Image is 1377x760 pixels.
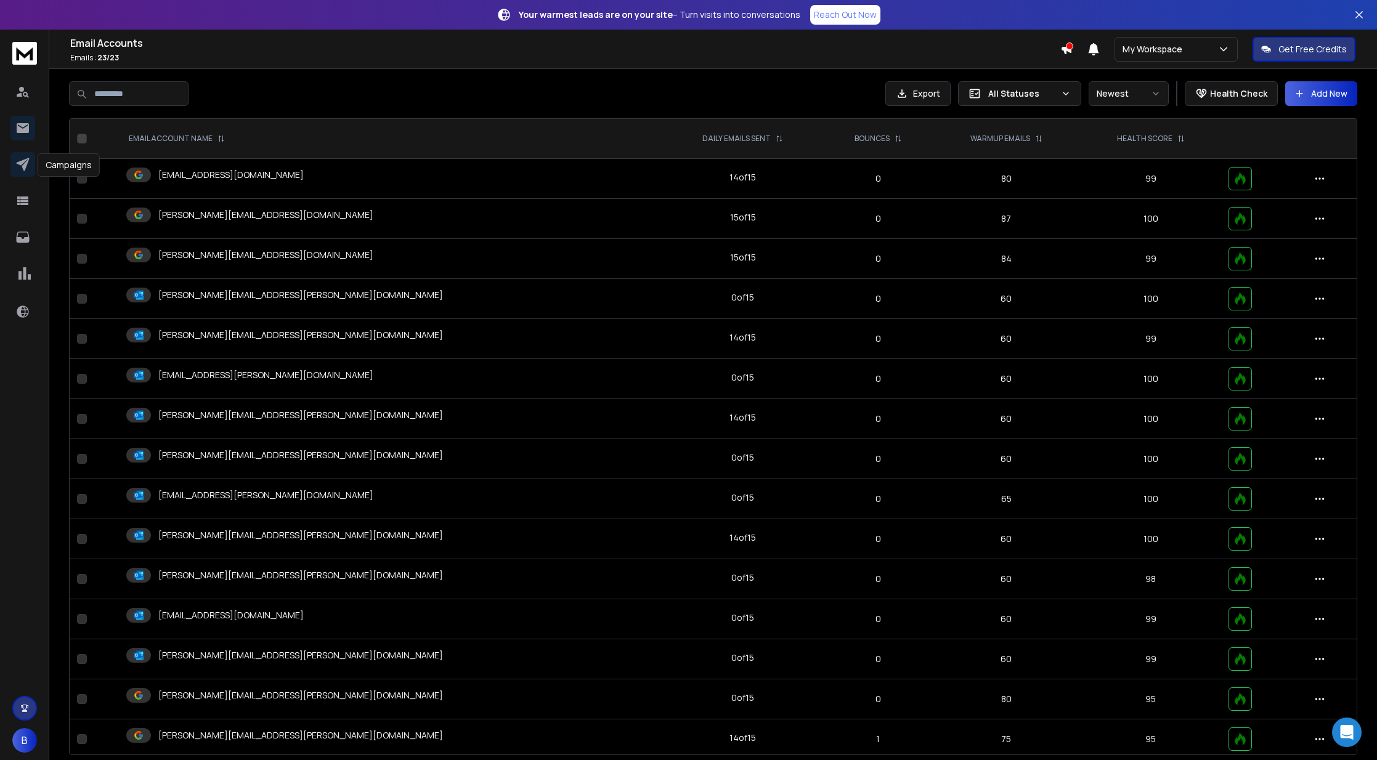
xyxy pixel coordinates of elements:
[932,679,1080,719] td: 80
[1210,87,1267,100] p: Health Check
[831,453,925,465] p: 0
[158,209,373,221] p: [PERSON_NAME][EMAIL_ADDRESS][DOMAIN_NAME]
[731,291,754,304] div: 0 of 15
[932,399,1080,439] td: 60
[731,692,754,704] div: 0 of 15
[831,733,925,745] p: 1
[1080,479,1221,519] td: 100
[1080,279,1221,319] td: 100
[831,253,925,265] p: 0
[729,532,756,544] div: 14 of 15
[932,199,1080,239] td: 87
[831,493,925,505] p: 0
[831,613,925,625] p: 0
[1089,81,1169,106] button: Newest
[831,293,925,305] p: 0
[1253,37,1355,62] button: Get Free Credits
[731,572,754,584] div: 0 of 15
[12,42,37,65] img: logo
[12,728,37,753] button: B
[1080,559,1221,599] td: 98
[158,449,443,461] p: [PERSON_NAME][EMAIL_ADDRESS][PERSON_NAME][DOMAIN_NAME]
[158,409,443,421] p: [PERSON_NAME][EMAIL_ADDRESS][PERSON_NAME][DOMAIN_NAME]
[1117,134,1172,144] p: HEALTH SCORE
[729,171,756,184] div: 14 of 15
[932,319,1080,359] td: 60
[730,211,756,224] div: 15 of 15
[1080,199,1221,239] td: 100
[831,333,925,345] p: 0
[855,134,890,144] p: BOUNCES
[1080,599,1221,639] td: 99
[885,81,951,106] button: Export
[932,159,1080,199] td: 80
[932,559,1080,599] td: 60
[831,573,925,585] p: 0
[97,52,119,63] span: 23 / 23
[1080,159,1221,199] td: 99
[831,533,925,545] p: 0
[519,9,673,20] strong: Your warmest leads are on your site
[1123,43,1187,55] p: My Workspace
[158,609,304,621] p: [EMAIL_ADDRESS][DOMAIN_NAME]
[158,729,443,742] p: [PERSON_NAME][EMAIL_ADDRESS][PERSON_NAME][DOMAIN_NAME]
[831,172,925,185] p: 0
[702,134,771,144] p: DAILY EMAILS SENT
[1080,439,1221,479] td: 100
[932,359,1080,399] td: 60
[810,5,880,25] a: Reach Out Now
[932,479,1080,519] td: 65
[831,212,925,225] p: 0
[831,373,925,385] p: 0
[158,369,373,381] p: [EMAIL_ADDRESS][PERSON_NAME][DOMAIN_NAME]
[831,653,925,665] p: 0
[731,612,754,624] div: 0 of 15
[158,329,443,341] p: [PERSON_NAME][EMAIL_ADDRESS][PERSON_NAME][DOMAIN_NAME]
[158,249,373,261] p: [PERSON_NAME][EMAIL_ADDRESS][DOMAIN_NAME]
[1080,719,1221,759] td: 95
[731,491,754,504] div: 0 of 15
[158,569,443,581] p: [PERSON_NAME][EMAIL_ADDRESS][PERSON_NAME][DOMAIN_NAME]
[158,289,443,301] p: [PERSON_NAME][EMAIL_ADDRESS][PERSON_NAME][DOMAIN_NAME]
[38,153,100,177] div: Campaigns
[729,411,756,424] div: 14 of 15
[129,134,225,144] div: EMAIL ACCOUNT NAME
[932,279,1080,319] td: 60
[1080,319,1221,359] td: 99
[158,649,443,661] p: [PERSON_NAME][EMAIL_ADDRESS][PERSON_NAME][DOMAIN_NAME]
[831,413,925,425] p: 0
[731,652,754,664] div: 0 of 15
[1080,239,1221,279] td: 99
[730,251,756,264] div: 15 of 15
[932,519,1080,559] td: 60
[1080,359,1221,399] td: 100
[970,134,1030,144] p: WARMUP EMAILS
[519,9,800,21] p: – Turn visits into conversations
[814,9,877,21] p: Reach Out Now
[932,439,1080,479] td: 60
[932,719,1080,759] td: 75
[831,693,925,705] p: 0
[1285,81,1357,106] button: Add New
[988,87,1056,100] p: All Statuses
[1080,679,1221,719] td: 95
[932,599,1080,639] td: 60
[729,331,756,344] div: 14 of 15
[158,689,443,701] p: [PERSON_NAME][EMAIL_ADDRESS][PERSON_NAME][DOMAIN_NAME]
[158,529,443,541] p: [PERSON_NAME][EMAIL_ADDRESS][PERSON_NAME][DOMAIN_NAME]
[729,732,756,744] div: 14 of 15
[731,451,754,464] div: 0 of 15
[158,169,304,181] p: [EMAIL_ADDRESS][DOMAIN_NAME]
[731,371,754,384] div: 0 of 15
[70,36,1060,51] h1: Email Accounts
[932,239,1080,279] td: 84
[70,53,1060,63] p: Emails :
[1332,718,1362,747] div: Open Intercom Messenger
[1080,399,1221,439] td: 100
[1278,43,1347,55] p: Get Free Credits
[932,639,1080,679] td: 60
[1185,81,1278,106] button: Health Check
[158,489,373,501] p: [EMAIL_ADDRESS][PERSON_NAME][DOMAIN_NAME]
